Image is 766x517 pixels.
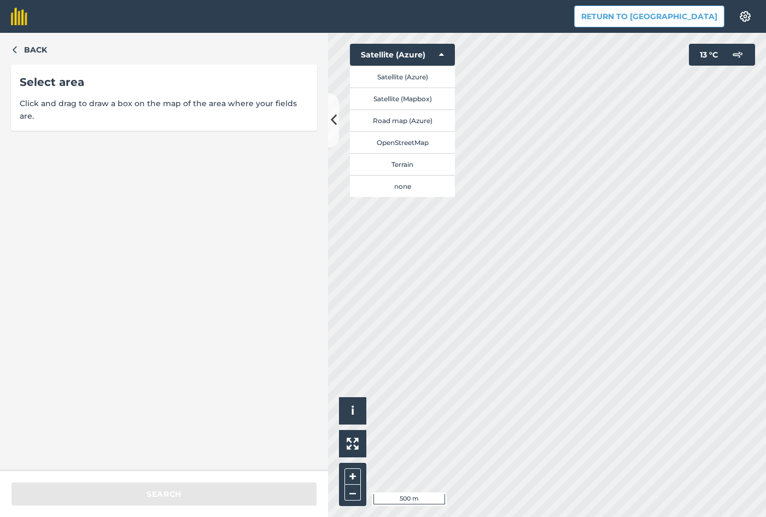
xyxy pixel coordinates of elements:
[11,8,27,25] img: fieldmargin Logo
[350,109,455,131] button: Road map (Azure)
[350,66,455,88] button: Satellite (Azure)
[344,485,361,501] button: –
[700,44,718,66] span: 13 ° C
[24,44,47,56] span: Back
[689,44,755,66] button: 13 °C
[344,468,361,485] button: +
[339,397,366,425] button: i
[11,482,317,506] button: Search
[347,438,359,450] img: Four arrows, one pointing top left, one top right, one bottom right and the last bottom left
[739,11,752,22] img: A cog icon
[20,73,308,91] div: Select area
[11,44,47,56] button: Back
[350,44,455,66] button: Satellite (Azure)
[20,97,308,122] span: Click and drag to draw a box on the map of the area where your fields are.
[351,404,354,417] span: i
[727,44,749,66] img: svg+xml;base64,PD94bWwgdmVyc2lvbj0iMS4wIiBlbmNvZGluZz0idXRmLTgiPz4KPCEtLSBHZW5lcmF0b3I6IEFkb2JlIE...
[350,131,455,153] button: OpenStreetMap
[350,153,455,175] button: Terrain
[574,5,724,27] button: Return to [GEOGRAPHIC_DATA]
[350,88,455,109] button: Satellite (Mapbox)
[350,175,455,197] button: none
